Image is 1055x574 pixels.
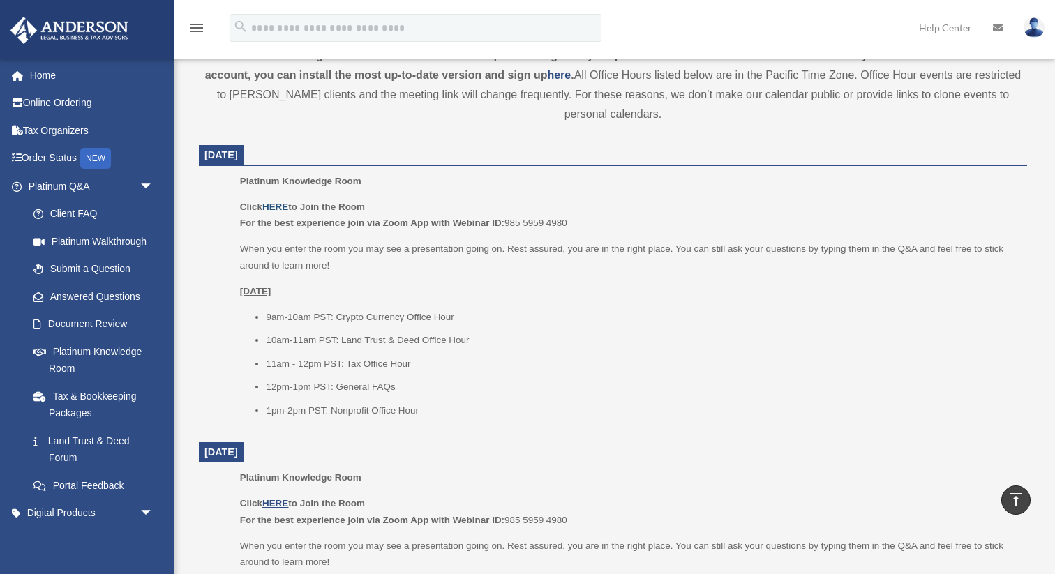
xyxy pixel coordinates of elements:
i: menu [188,20,205,36]
a: Answered Questions [20,282,174,310]
span: Platinum Knowledge Room [240,176,361,186]
b: For the best experience join via Zoom App with Webinar ID: [240,515,504,525]
span: arrow_drop_down [140,499,167,528]
a: Digital Productsarrow_drop_down [10,499,174,527]
i: vertical_align_top [1008,491,1024,508]
a: Online Ordering [10,89,174,117]
a: Home [10,61,174,89]
p: 985 5959 4980 [240,199,1017,232]
span: [DATE] [204,149,238,160]
li: 1pm-2pm PST: Nonprofit Office Hour [266,402,1017,419]
a: Platinum Knowledge Room [20,338,167,382]
i: search [233,19,248,34]
strong: . [571,69,574,81]
a: Submit a Question [20,255,174,283]
p: 985 5959 4980 [240,495,1017,528]
a: vertical_align_top [1001,485,1031,515]
div: All Office Hours listed below are in the Pacific Time Zone. Office Hour events are restricted to ... [199,46,1027,124]
span: [DATE] [204,446,238,458]
a: Land Trust & Deed Forum [20,427,174,471]
a: Tax Organizers [10,116,174,144]
li: 10am-11am PST: Land Trust & Deed Office Hour [266,332,1017,349]
b: For the best experience join via Zoom App with Webinar ID: [240,218,504,228]
a: Client FAQ [20,200,174,228]
span: Platinum Knowledge Room [240,472,361,483]
li: 11am - 12pm PST: Tax Office Hour [266,356,1017,372]
p: When you enter the room you may see a presentation going on. Rest assured, you are in the right p... [240,241,1017,273]
li: 9am-10am PST: Crypto Currency Office Hour [266,309,1017,326]
a: My Entitiesarrow_drop_down [10,527,174,554]
span: arrow_drop_down [140,527,167,555]
a: menu [188,24,205,36]
a: HERE [262,202,288,212]
u: [DATE] [240,286,271,296]
a: Order StatusNEW [10,144,174,173]
a: Tax & Bookkeeping Packages [20,382,174,427]
a: Platinum Walkthrough [20,227,174,255]
img: Anderson Advisors Platinum Portal [6,17,133,44]
span: arrow_drop_down [140,172,167,201]
img: User Pic [1024,17,1045,38]
li: 12pm-1pm PST: General FAQs [266,379,1017,395]
b: Click to Join the Room [240,498,365,508]
a: Platinum Q&Aarrow_drop_down [10,172,174,200]
a: HERE [262,498,288,508]
a: Portal Feedback [20,471,174,499]
p: When you enter the room you may see a presentation going on. Rest assured, you are in the right p... [240,538,1017,571]
a: Document Review [20,310,174,338]
a: here [547,69,571,81]
div: NEW [80,148,111,169]
b: Click to Join the Room [240,202,365,212]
